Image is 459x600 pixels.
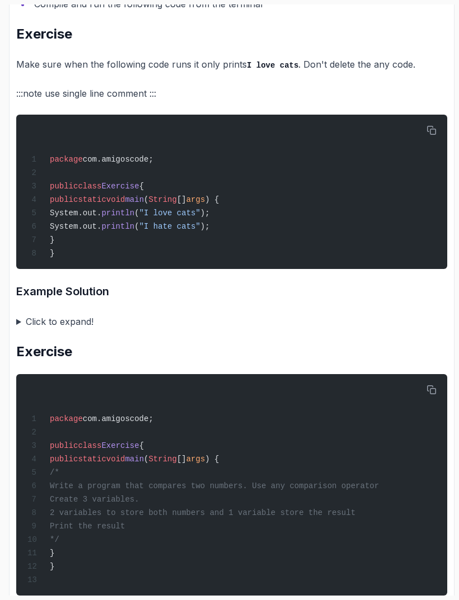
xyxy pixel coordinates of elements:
span: com.amigoscode; [83,414,153,423]
span: System.out. [50,209,101,218]
summary: Click to expand! [16,314,447,329]
span: void [106,195,125,204]
span: println [101,209,134,218]
span: } [50,235,54,244]
span: main [125,195,144,204]
span: public [50,441,78,450]
span: } [50,562,54,571]
span: "I hate cats" [139,222,200,231]
span: ( [134,209,139,218]
span: Write a program that compares two numbers. Use any comparison operator [50,481,379,490]
span: System.out. [50,222,101,231]
span: public [50,455,78,464]
h3: Example Solution [16,282,447,300]
h2: Exercise [16,25,447,43]
span: Exercise [101,441,139,450]
span: args [186,455,205,464]
span: void [106,455,125,464]
span: ) { [205,195,219,204]
span: public [50,182,78,191]
p: Make sure when the following code runs it only prints . Don't delete the any code. [16,56,447,73]
h2: Exercise [16,343,447,361]
span: String [148,455,176,464]
span: ( [144,195,148,204]
span: 2 variables to store both numbers and 1 variable store the result [50,508,355,517]
span: "I love cats" [139,209,200,218]
span: static [78,195,106,204]
span: ); [200,209,210,218]
span: [] [177,455,186,464]
span: ( [144,455,148,464]
span: args [186,195,205,204]
span: String [148,195,176,204]
span: { [139,182,144,191]
span: ) { [205,455,219,464]
span: main [125,455,144,464]
p: :::note use single line comment ::: [16,86,447,101]
span: public [50,195,78,204]
span: [] [177,195,186,204]
span: package [50,155,83,164]
span: class [78,441,101,450]
span: Print the result [50,522,125,531]
span: package [50,414,83,423]
span: Create 3 variables. [50,495,139,504]
span: static [78,455,106,464]
span: } [50,549,54,558]
span: ( [134,222,139,231]
span: } [50,249,54,258]
span: Exercise [101,182,139,191]
code: I love cats [247,61,298,70]
span: println [101,222,134,231]
span: com.amigoscode; [83,155,153,164]
span: ); [200,222,210,231]
span: class [78,182,101,191]
span: { [139,441,144,450]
